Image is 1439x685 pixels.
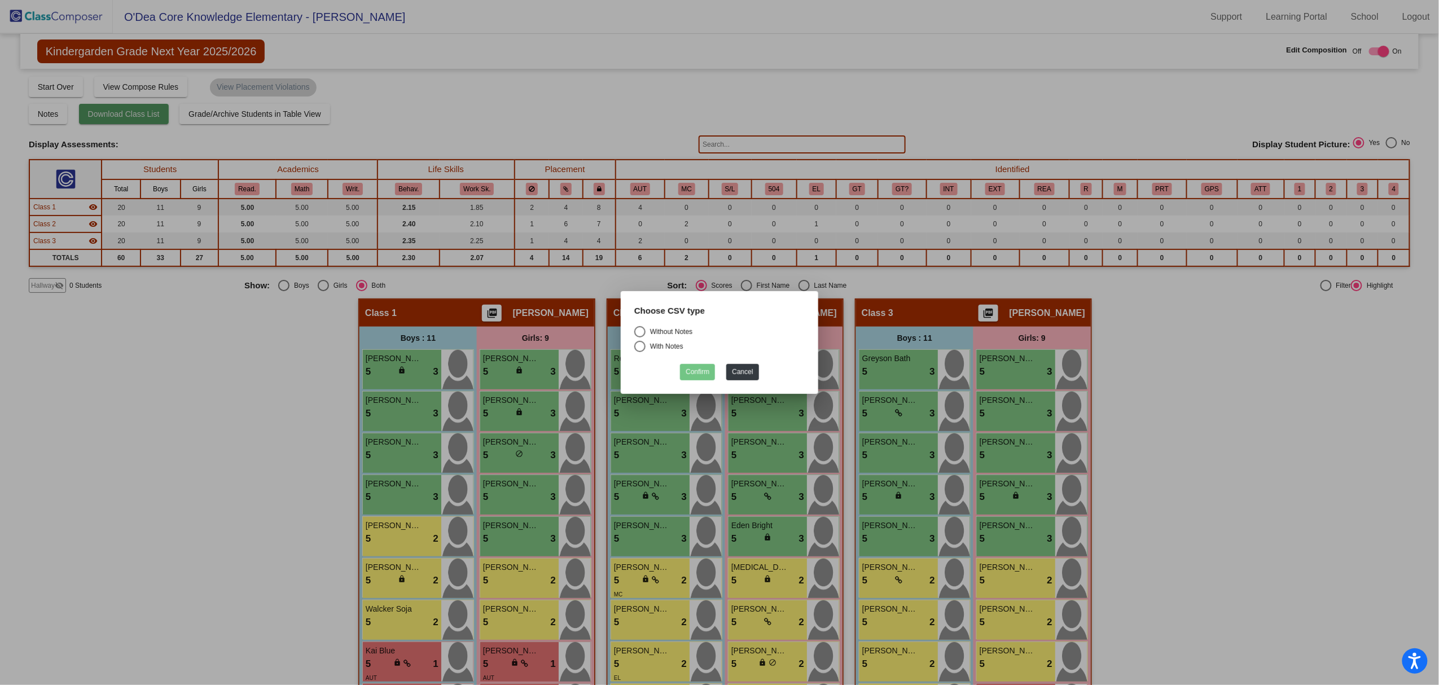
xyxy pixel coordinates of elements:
[634,305,705,318] label: Choose CSV type
[726,364,758,380] button: Cancel
[680,364,715,380] button: Confirm
[646,327,692,337] div: Without Notes
[634,326,805,355] mat-radio-group: Select an option
[646,341,683,352] div: With Notes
